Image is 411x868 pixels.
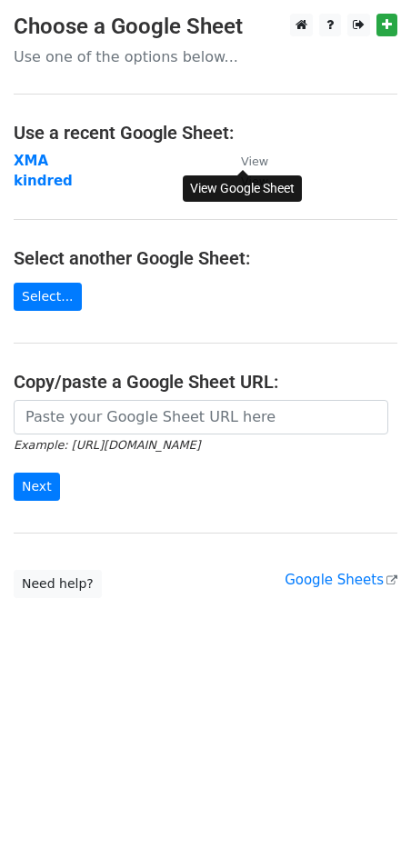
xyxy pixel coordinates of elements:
small: Example: [URL][DOMAIN_NAME] [14,438,200,452]
a: Need help? [14,570,102,598]
a: XMA [14,153,48,169]
small: View [241,155,268,168]
a: Select... [14,283,82,311]
h4: Use a recent Google Sheet: [14,122,397,144]
a: kindred [14,173,73,189]
input: Paste your Google Sheet URL here [14,400,388,434]
h4: Select another Google Sheet: [14,247,397,269]
div: View Google Sheet [183,175,302,202]
a: View [223,153,268,169]
a: Google Sheets [285,572,397,588]
h3: Choose a Google Sheet [14,14,397,40]
input: Next [14,473,60,501]
p: Use one of the options below... [14,47,397,66]
h4: Copy/paste a Google Sheet URL: [14,371,397,393]
iframe: Chat Widget [320,781,411,868]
